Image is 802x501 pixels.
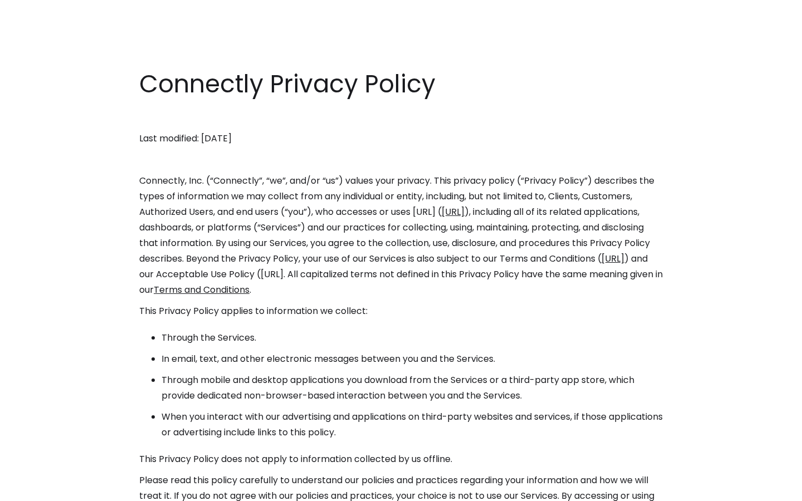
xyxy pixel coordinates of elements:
[162,409,663,440] li: When you interact with our advertising and applications on third-party websites and services, if ...
[139,303,663,319] p: This Privacy Policy applies to information we collect:
[139,67,663,101] h1: Connectly Privacy Policy
[22,482,67,497] ul: Language list
[11,480,67,497] aside: Language selected: English
[601,252,624,265] a: [URL]
[139,451,663,467] p: This Privacy Policy does not apply to information collected by us offline.
[162,351,663,367] li: In email, text, and other electronic messages between you and the Services.
[139,131,663,146] p: Last modified: [DATE]
[154,283,250,296] a: Terms and Conditions
[162,372,663,404] li: Through mobile and desktop applications you download from the Services or a third-party app store...
[139,152,663,168] p: ‍
[139,110,663,125] p: ‍
[162,330,663,346] li: Through the Services.
[139,173,663,298] p: Connectly, Inc. (“Connectly”, “we”, and/or “us”) values your privacy. This privacy policy (“Priva...
[442,205,464,218] a: [URL]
